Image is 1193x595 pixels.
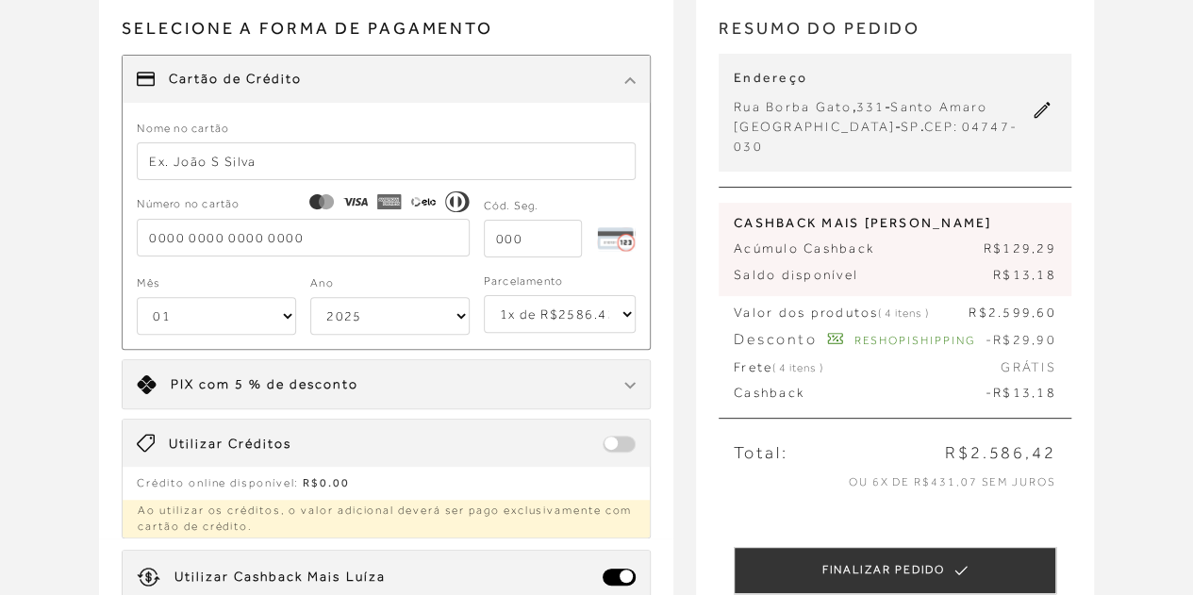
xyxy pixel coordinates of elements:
p: Saldo disponível [734,266,1056,285]
span: ( 4 itens ) [772,361,823,374]
span: ou 6x de R$431,07 sem juros [849,475,1056,488]
span: R$129,29 [984,240,1056,258]
span: SP [901,119,920,134]
span: [GEOGRAPHIC_DATA] [734,119,895,134]
input: Ex. João S Silva [137,142,636,180]
div: , - [734,97,1028,117]
label: Mês [137,274,160,292]
span: GRÁTIS [1001,358,1055,377]
h2: RESUMO DO PEDIDO [719,16,1071,55]
span: R$2.586,42 [945,441,1056,465]
span: CASHBACK MAIS [PERSON_NAME] [734,214,1056,233]
span: Rua Borba Gato [734,99,852,114]
img: chevron [624,382,636,389]
label: Nome no cartão [137,120,229,138]
div: Utilizar Cashback Mais Luíza [174,568,385,587]
span: -R$29,90 [986,332,1056,347]
span: ,60 [1032,305,1056,320]
span: ( 4 itens ) [878,306,929,320]
span: -R$13,18 [986,384,1056,403]
span: R$ [969,305,987,320]
span: Cartão de Crédito [169,70,302,89]
span: Cashback [734,385,804,400]
span: Selecione a forma de pagamento [122,16,651,55]
span: 2.599 [988,305,1032,320]
img: chevron [624,76,636,84]
p: Acúmulo Cashback [734,240,1056,258]
span: Número no cartão [137,195,240,213]
span: R$0.00 [303,476,350,489]
label: Parcelamento [484,273,563,290]
p: Ao utilizar os créditos, o valor adicional deverá ser pago exclusivamente com cartão de crédito. [123,500,650,537]
div: - . [734,117,1028,157]
input: 000 [484,220,582,257]
span: Frete [734,358,823,377]
span: R$13,18 [993,266,1056,285]
input: 0000 0000 0000 0000 [137,219,469,256]
label: Cód. Seg. [484,197,539,215]
button: FINALIZAR PEDIDO [734,547,1056,594]
span: Total: [734,441,787,465]
span: Desconto [734,331,817,348]
span: Valor dos produtos [734,304,929,322]
span: CEP: [923,119,958,134]
span: 04747-030 [734,119,1018,154]
span: Crédito online disponível: [137,476,299,489]
span: PIX [171,376,194,391]
span: Santo Amaro [890,99,987,114]
label: Ano [310,274,334,292]
span: 331 [855,99,885,114]
p: Endereço [734,69,1028,88]
span: Utilizar Créditos [169,435,291,454]
span: com 5 % de desconto [199,376,357,391]
span: RESHOPISHIPPING [853,334,975,347]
